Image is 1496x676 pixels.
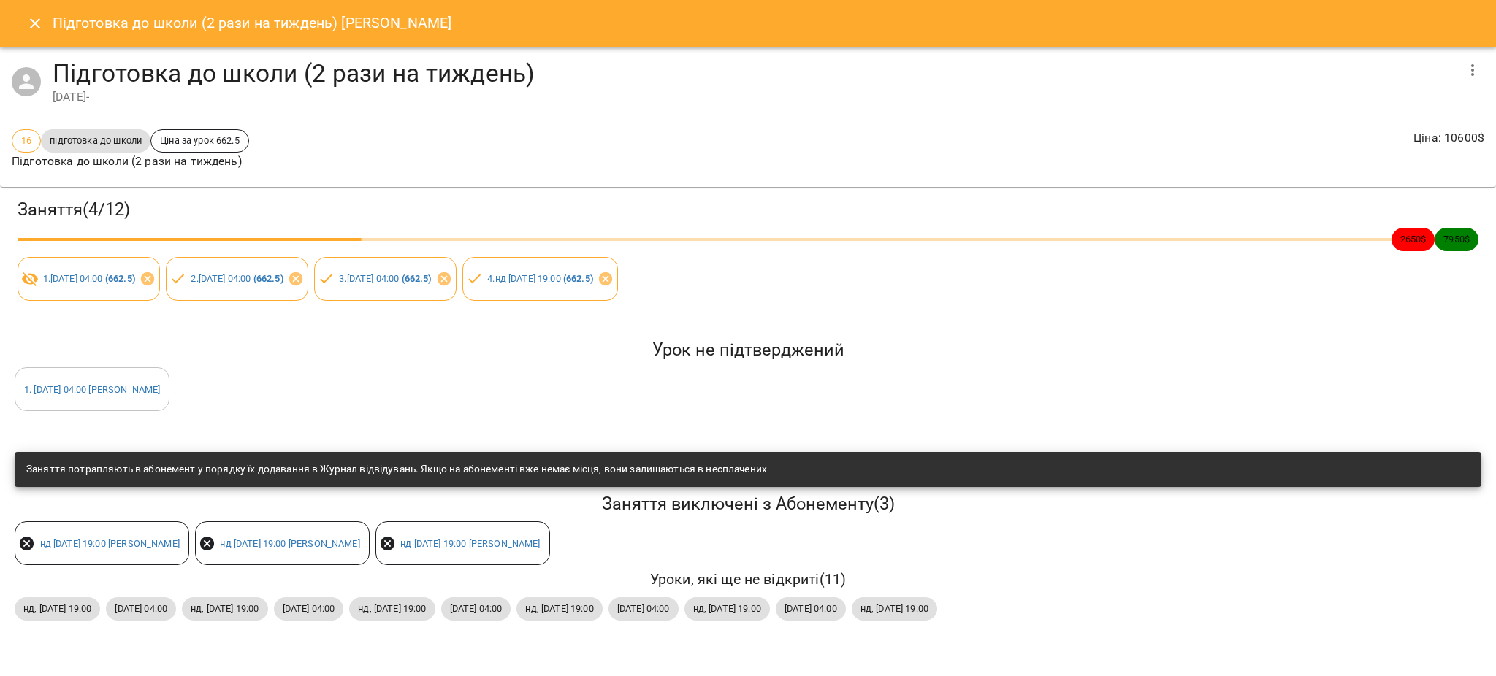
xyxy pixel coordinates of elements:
div: Заняття потрапляють в абонемент у порядку їх додавання в Журнал відвідувань. Якщо на абонементі в... [26,456,767,483]
div: 1.[DATE] 04:00 (662.5) [18,257,160,301]
b: ( 662.5 ) [402,273,432,284]
button: Close [18,6,53,41]
a: 3.[DATE] 04:00 (662.5) [339,273,431,284]
span: 2650 $ [1392,232,1435,246]
h6: Підготовка до школи (2 рази на тиждень) [PERSON_NAME] [53,12,452,34]
b: ( 662.5 ) [253,273,283,284]
div: 4.нд [DATE] 19:00 (662.5) [462,257,618,301]
span: 7950 $ [1435,232,1478,246]
p: Підготовка до школи (2 рази на тиждень) [12,153,249,170]
div: [DATE] - [53,88,1455,106]
span: Ціна за урок 662.5 [151,134,248,147]
a: 1. [DATE] 04:00 [PERSON_NAME] [24,384,160,395]
span: 16 [12,134,40,147]
a: нд [DATE] 19:00 [PERSON_NAME] [220,538,359,549]
h4: Підготовка до школи (2 рази на тиждень) [53,58,1455,88]
span: нд, [DATE] 19:00 [516,602,602,615]
span: нд, [DATE] 19:00 [349,602,435,615]
span: підготовка до школи [41,134,150,147]
h5: Урок не підтверджений [15,339,1481,361]
span: [DATE] 04:00 [106,602,176,615]
a: нд [DATE] 19:00 [PERSON_NAME] [40,538,180,549]
b: ( 662.5 ) [105,273,135,284]
span: нд, [DATE] 19:00 [852,602,937,615]
span: [DATE] 04:00 [776,602,846,615]
a: нд [DATE] 19:00 [PERSON_NAME] [400,538,540,549]
b: ( 662.5 ) [563,273,593,284]
div: 3.[DATE] 04:00 (662.5) [314,257,457,301]
span: нд, [DATE] 19:00 [684,602,770,615]
span: [DATE] 04:00 [274,602,344,615]
a: 4.нд [DATE] 19:00 (662.5) [487,273,593,284]
a: 1.[DATE] 04:00 (662.5) [43,273,135,284]
span: [DATE] 04:00 [441,602,511,615]
h5: Заняття виключені з Абонементу ( 3 ) [15,493,1481,515]
a: 2.[DATE] 04:00 (662.5) [191,273,283,284]
span: нд, [DATE] 19:00 [182,602,267,615]
h3: Заняття ( 4 / 12 ) [18,199,1478,221]
div: 2.[DATE] 04:00 (662.5) [166,257,308,301]
span: [DATE] 04:00 [608,602,679,615]
h6: Уроки, які ще не відкриті ( 11 ) [15,568,1481,591]
p: Ціна : 10600 $ [1413,129,1484,147]
span: нд, [DATE] 19:00 [15,602,100,615]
